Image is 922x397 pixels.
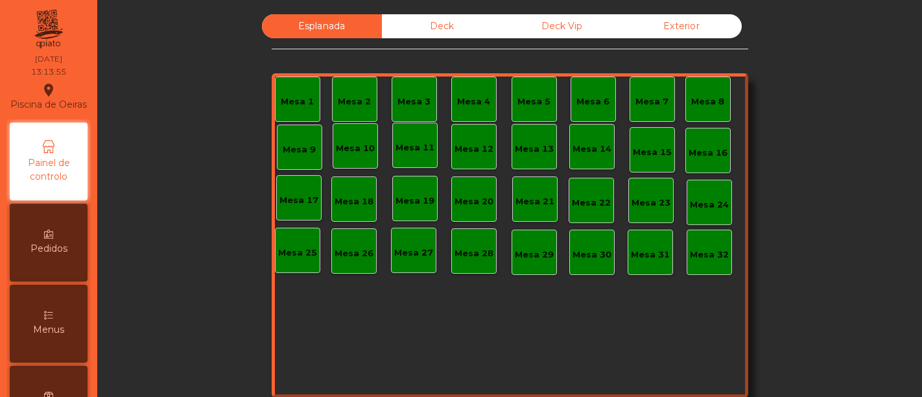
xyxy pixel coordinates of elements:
div: Mesa 4 [457,95,490,108]
div: Exterior [622,14,742,38]
div: Mesa 17 [279,194,318,207]
div: Mesa 5 [517,95,550,108]
div: Mesa 14 [573,143,611,156]
div: Esplanada [262,14,382,38]
div: Mesa 30 [573,248,611,261]
div: Mesa 16 [689,147,727,160]
div: Deck Vip [502,14,622,38]
div: [DATE] [35,53,62,65]
div: Deck [382,14,502,38]
div: Mesa 20 [455,195,493,208]
div: Mesa 24 [690,198,729,211]
div: Mesa 2 [338,95,371,108]
div: Mesa 13 [515,143,554,156]
div: Mesa 18 [335,195,373,208]
div: Mesa 29 [515,248,554,261]
span: Painel de controlo [13,156,84,184]
div: Mesa 15 [633,146,672,159]
div: Piscina de Oeiras [10,80,87,113]
div: Mesa 1 [281,95,314,108]
div: Mesa 7 [635,95,668,108]
div: Mesa 3 [397,95,431,108]
span: Pedidos [30,242,67,256]
div: Mesa 6 [576,95,609,108]
div: Mesa 8 [691,95,724,108]
div: Mesa 32 [690,248,729,261]
img: qpiato [32,6,64,52]
div: Mesa 31 [631,248,670,261]
div: Mesa 27 [394,247,433,259]
div: Mesa 19 [396,195,434,208]
div: Mesa 21 [515,195,554,208]
span: Menus [33,323,64,337]
div: 13:13:55 [31,66,66,78]
div: Mesa 26 [335,247,373,260]
div: Mesa 25 [278,247,317,259]
div: Mesa 9 [283,143,316,156]
div: Mesa 22 [572,197,611,210]
i: location_on [41,82,56,98]
div: Mesa 12 [455,143,493,156]
div: Mesa 23 [632,197,670,210]
div: Mesa 28 [455,247,493,260]
div: Mesa 10 [336,142,375,155]
div: Mesa 11 [396,141,434,154]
